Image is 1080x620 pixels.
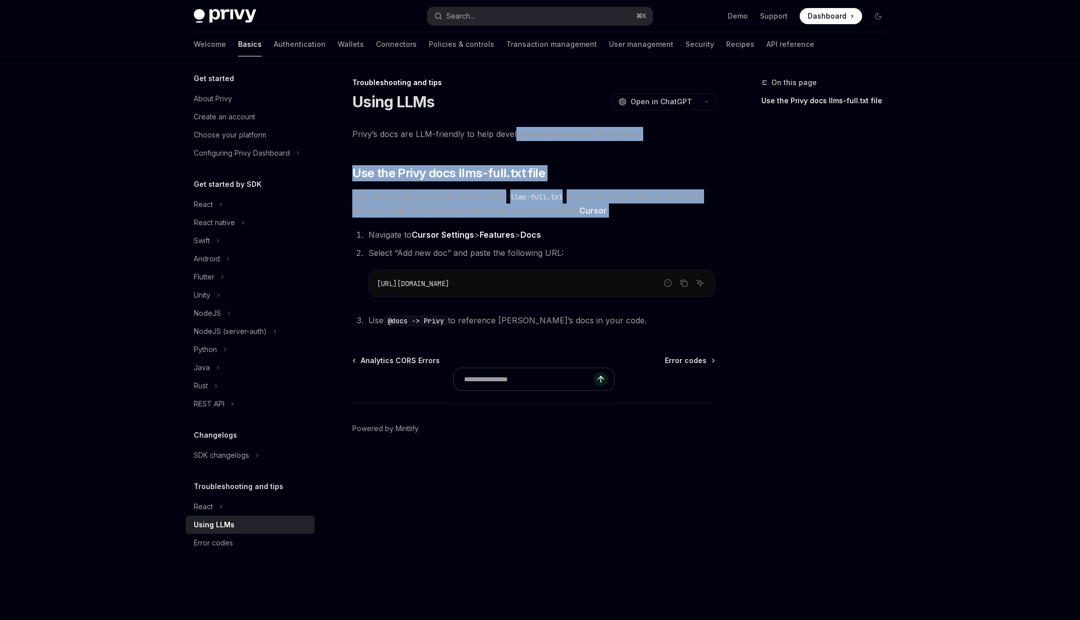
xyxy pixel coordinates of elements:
[761,93,894,109] a: Use the Privy docs llms-full.txt file
[383,315,448,326] code: @docs -> Privy
[665,356,714,366] a: Error codes
[186,340,315,359] button: Toggle Python section
[368,230,541,240] span: Navigate to > >
[772,77,817,89] span: On this page
[766,32,814,56] a: API reference
[186,446,315,464] button: Toggle SDK changelogs section
[520,230,541,240] strong: Docs
[186,144,315,162] button: Toggle Configuring Privy Dashboard section
[446,10,475,22] div: Search...
[194,289,210,301] div: Unity
[352,127,715,141] span: Privy’s docs are LLM-friendly to help developers integrate with Privy faster.
[194,380,208,392] div: Rust
[186,498,315,516] button: Toggle React section
[186,268,315,286] button: Toggle Flutter section
[194,325,267,337] div: NodeJS (server-auth)
[352,189,715,218] span: You can provide your code editor with a file to use Privy’s docs as a context for your code. The ...
[194,501,213,513] div: React
[665,356,707,366] span: Error codes
[870,8,886,24] button: Toggle dark mode
[186,534,315,552] a: Error codes
[186,126,315,144] a: Choose your platform
[361,356,440,366] span: Analytics CORS Errors
[636,12,647,20] span: ⌘ K
[194,253,220,265] div: Android
[376,32,417,56] a: Connectors
[480,230,515,240] strong: Features
[612,93,698,110] button: Open in ChatGPT
[579,205,607,216] a: Cursor
[194,449,249,461] div: SDK changelogs
[194,147,290,159] div: Configuring Privy Dashboard
[506,191,567,202] code: llms-full.txt
[693,277,707,290] button: Ask AI
[609,32,673,56] a: User management
[429,32,494,56] a: Policies & controls
[808,11,846,21] span: Dashboard
[194,398,224,410] div: REST API
[194,73,234,85] h5: Get started
[194,32,226,56] a: Welcome
[427,7,653,25] button: Open search
[377,279,449,288] span: [URL][DOMAIN_NAME]
[368,248,564,258] span: Select “Add new doc” and paste the following URL:
[194,519,235,531] div: Using LLMs
[194,198,213,211] div: React
[661,277,674,290] button: Report incorrect code
[194,271,214,283] div: Flutter
[186,516,315,534] a: Using LLMs
[760,11,788,21] a: Support
[194,217,235,229] div: React native
[352,424,419,434] a: Powered by Mintlify
[352,165,545,181] span: Use the Privy docs llms-full.txt file
[186,108,315,126] a: Create an account
[186,250,315,268] button: Toggle Android section
[194,129,266,141] div: Choose your platform
[238,32,262,56] a: Basics
[194,429,237,441] h5: Changelogs
[274,32,326,56] a: Authentication
[186,377,315,395] button: Toggle Rust section
[194,537,233,549] div: Error codes
[352,78,715,88] div: Troubleshooting and tips
[186,232,315,250] button: Toggle Swift section
[368,315,647,325] span: Use to reference [PERSON_NAME]’s docs in your code.
[186,286,315,304] button: Toggle Unity section
[194,93,232,105] div: About Privy
[338,32,364,56] a: Wallets
[194,480,283,493] h5: Troubleshooting and tips
[186,304,315,322] button: Toggle NodeJS section
[800,8,862,24] a: Dashboard
[186,214,315,232] button: Toggle React native section
[412,230,474,240] strong: Cursor Settings
[464,368,594,390] input: Ask a question...
[194,307,221,319] div: NodeJS
[685,32,714,56] a: Security
[631,97,692,107] span: Open in ChatGPT
[186,322,315,340] button: Toggle NodeJS (server-auth) section
[194,178,262,190] h5: Get started by SDK
[194,235,210,247] div: Swift
[677,277,690,290] button: Copy the contents from the code block
[594,372,608,386] button: Send message
[726,32,754,56] a: Recipes
[186,395,315,413] button: Toggle REST API section
[186,195,315,214] button: Toggle React section
[194,343,217,356] div: Python
[352,93,435,111] h1: Using LLMs
[728,11,748,21] a: Demo
[194,9,256,23] img: dark logo
[194,362,210,374] div: Java
[353,356,440,366] a: Analytics CORS Errors
[186,90,315,108] a: About Privy
[506,32,597,56] a: Transaction management
[194,111,255,123] div: Create an account
[186,359,315,377] button: Toggle Java section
